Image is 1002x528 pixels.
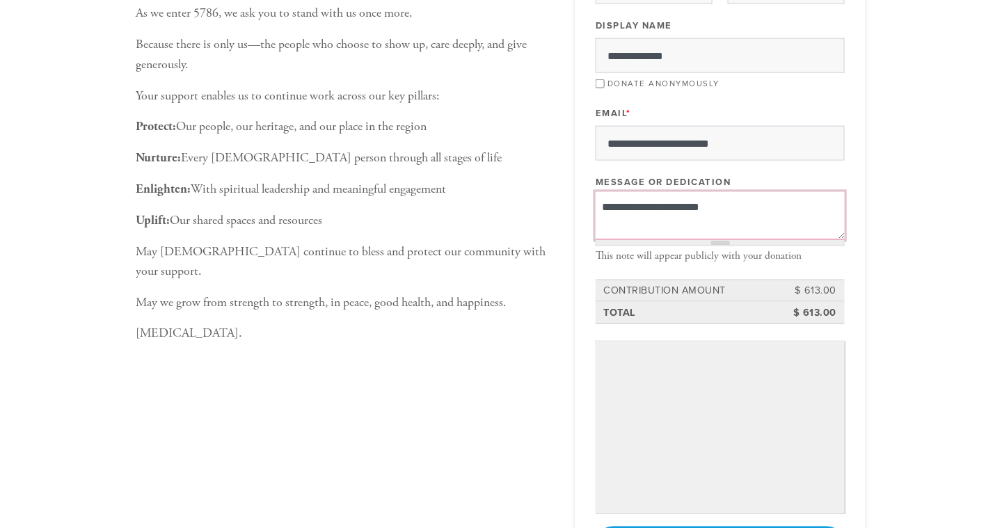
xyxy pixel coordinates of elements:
[136,211,553,231] p: Our shared spaces and resources
[602,281,777,301] td: Contribution Amount
[776,303,838,323] td: $ 613.00
[136,242,553,282] p: May [DEMOGRAPHIC_DATA] continue to bless and protect our community with your support.
[136,148,553,168] p: Every [DEMOGRAPHIC_DATA] person through all stages of life
[136,86,553,106] p: Your support enables us to continue work across our key pillars:
[596,250,845,262] div: This note will appear publicly with your donation
[136,293,553,313] p: May we grow from strength to strength, in peace, good health, and happiness.
[136,179,553,200] p: With spiritual leadership and meaningful engagement
[136,118,176,134] b: Protect:
[596,19,672,32] label: Display Name
[136,35,553,75] p: Because there is only us—the people who choose to show up, care deeply, and give generously.
[596,107,631,120] label: Email
[598,344,842,511] iframe: Secure payment input frame
[136,212,170,228] b: Uplift:
[136,117,553,137] p: Our people, our heritage, and our place in the region
[776,281,838,301] td: $ 613.00
[627,108,632,119] span: This field is required.
[136,3,553,24] p: As we enter 5786, we ask you to stand with us once more.
[602,303,777,323] td: Total
[607,79,719,88] label: Donate Anonymously
[136,181,191,197] b: Enlighten:
[136,150,181,166] b: Nurture:
[136,324,553,344] p: [MEDICAL_DATA].
[596,176,731,189] label: Message or dedication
